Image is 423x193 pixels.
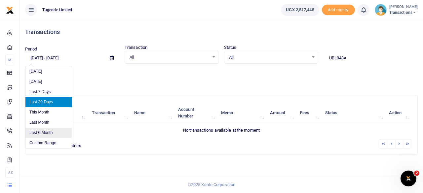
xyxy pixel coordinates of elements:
th: Memo: activate to sort column ascending [217,103,266,123]
td: No transactions available at the moment [31,123,412,137]
th: Account Number: activate to sort column ascending [174,103,217,123]
li: Toup your wallet [322,5,355,16]
img: logo-small [6,6,14,14]
label: Status [224,44,237,51]
li: [DATE] [25,77,72,87]
span: Add money [322,5,355,16]
span: UGX 2,517,445 [286,7,314,13]
li: Last 6 Month [25,128,72,138]
li: M [5,54,14,65]
input: select period [25,52,105,64]
th: Transaction: activate to sort column ascending [88,103,131,123]
th: Name: activate to sort column ascending [131,103,174,123]
span: Tugende Limited [40,7,75,13]
th: Action: activate to sort column ascending [385,103,412,123]
span: All [229,54,309,61]
h4: Transactions [25,28,418,36]
img: profile-user [375,4,387,16]
th: Amount: activate to sort column ascending [266,103,296,123]
span: All [130,54,209,61]
li: Ac [5,167,14,178]
th: Fees: activate to sort column ascending [296,103,322,123]
a: profile-user [PERSON_NAME] Transactions [375,4,418,16]
li: Last 7 Days [25,87,72,97]
li: Custom Range [25,138,72,148]
iframe: Intercom live chat [401,171,416,186]
li: [DATE] [25,66,72,77]
span: 2 [414,171,419,176]
span: Transactions [389,10,418,16]
div: Showing 0 to 0 of 0 entries [31,139,187,149]
a: Add money [322,7,355,12]
a: UGX 2,517,445 [281,4,319,16]
li: Wallet ballance [278,4,322,16]
p: Download [25,72,418,79]
input: Search [324,52,418,64]
li: This Month [25,107,72,117]
li: Last Month [25,117,72,128]
a: logo-small logo-large logo-large [6,7,14,12]
th: Status: activate to sort column ascending [322,103,386,123]
label: Transaction [125,44,147,51]
label: Period [25,46,37,52]
small: [PERSON_NAME] [389,4,418,10]
li: Last 30 Days [25,97,72,107]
